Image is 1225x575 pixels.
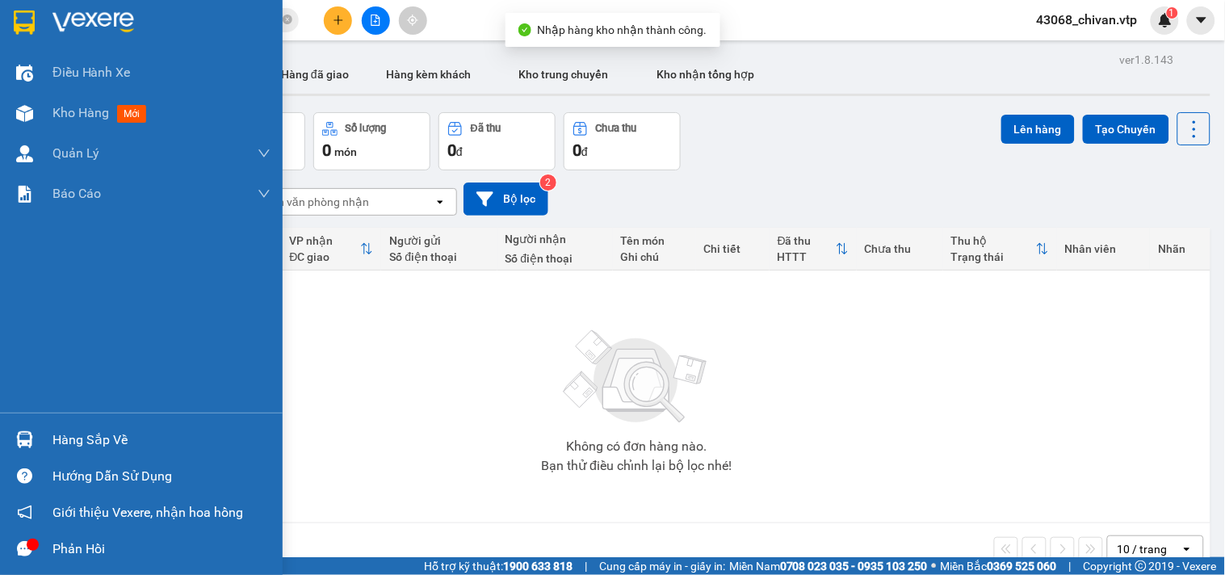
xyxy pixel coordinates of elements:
img: warehouse-icon [16,145,33,162]
div: Số điện thoại [506,252,605,265]
button: plus [324,6,352,35]
span: mới [117,105,146,123]
img: svg+xml;base64,PHN2ZyBjbGFzcz0ibGlzdC1wbHVnX19zdmciIHhtbG5zPSJodHRwOi8vd3d3LnczLm9yZy8yMDAwL3N2Zy... [556,321,717,434]
span: Miền Bắc [941,557,1057,575]
span: Hàng kèm khách [386,68,471,81]
span: Kho nhận tổng hợp [657,68,755,81]
div: ĐC giao [289,250,360,263]
div: Bạn thử điều chỉnh lại bộ lọc nhé! [541,460,732,472]
span: Giới thiệu Vexere, nhận hoa hồng [52,502,243,523]
span: món [334,145,357,158]
img: solution-icon [16,186,33,203]
span: check-circle [518,23,531,36]
span: 43068_chivan.vtp [1024,10,1151,30]
svg: open [1181,543,1194,556]
div: Người gửi [389,234,489,247]
div: Đã thu [778,234,836,247]
span: 0 [573,141,581,160]
div: Thu hộ [951,234,1036,247]
span: down [258,147,271,160]
span: | [1069,557,1072,575]
div: Chưa thu [865,242,935,255]
img: warehouse-icon [16,105,33,122]
span: aim [407,15,418,26]
button: Tạo Chuyến [1083,115,1169,144]
span: 0 [322,141,331,160]
div: Hàng sắp về [52,428,271,452]
strong: 0369 525 060 [988,560,1057,573]
img: icon-new-feature [1158,13,1173,27]
img: logo-vxr [14,10,35,35]
button: Hàng đã giao [268,55,362,94]
span: 1 [1169,7,1175,19]
span: ⚪️ [932,563,937,569]
div: Nhãn [1158,242,1202,255]
div: Không có đơn hàng nào. [566,440,707,453]
sup: 1 [1167,7,1178,19]
svg: open [434,195,447,208]
div: ver 1.8.143 [1120,51,1174,69]
div: 10 / trang [1118,541,1168,557]
sup: 2 [540,174,556,191]
div: Tên món [621,234,688,247]
th: Toggle SortBy [770,228,857,271]
span: Quản Lý [52,143,99,163]
button: aim [399,6,427,35]
button: file-add [362,6,390,35]
button: Chưa thu0đ [564,112,681,170]
div: Nhân viên [1065,242,1143,255]
span: Báo cáo [52,183,101,204]
div: Người nhận [506,233,605,246]
span: | [585,557,587,575]
button: Số lượng0món [313,112,430,170]
div: Chi tiết [704,242,761,255]
span: caret-down [1194,13,1209,27]
button: Đã thu0đ [438,112,556,170]
div: Chọn văn phòng nhận [258,194,369,210]
button: Lên hàng [1001,115,1075,144]
span: notification [17,505,32,520]
span: đ [456,145,463,158]
span: Kho hàng [52,105,109,120]
span: file-add [370,15,381,26]
div: Chưa thu [596,123,637,134]
span: question-circle [17,468,32,484]
div: Trạng thái [951,250,1036,263]
span: down [258,187,271,200]
span: message [17,541,32,556]
strong: 0708 023 035 - 0935 103 250 [780,560,928,573]
span: 0 [447,141,456,160]
th: Toggle SortBy [943,228,1057,271]
button: Bộ lọc [464,183,548,216]
span: Hỗ trợ kỹ thuật: [424,557,573,575]
span: đ [581,145,588,158]
th: Toggle SortBy [281,228,381,271]
div: Số lượng [346,123,387,134]
span: copyright [1135,560,1147,572]
img: warehouse-icon [16,65,33,82]
div: Số điện thoại [389,250,489,263]
span: close-circle [283,13,292,28]
img: warehouse-icon [16,431,33,448]
span: Điều hành xe [52,62,131,82]
div: Đã thu [471,123,501,134]
div: Phản hồi [52,537,271,561]
div: Ghi chú [621,250,688,263]
div: VP nhận [289,234,360,247]
span: Nhập hàng kho nhận thành công. [538,23,707,36]
span: Kho trung chuyển [519,68,609,81]
span: plus [333,15,344,26]
span: Miền Nam [729,557,928,575]
span: Cung cấp máy in - giấy in: [599,557,725,575]
button: caret-down [1187,6,1215,35]
strong: 1900 633 818 [503,560,573,573]
div: Hướng dẫn sử dụng [52,464,271,489]
div: HTTT [778,250,836,263]
span: close-circle [283,15,292,24]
